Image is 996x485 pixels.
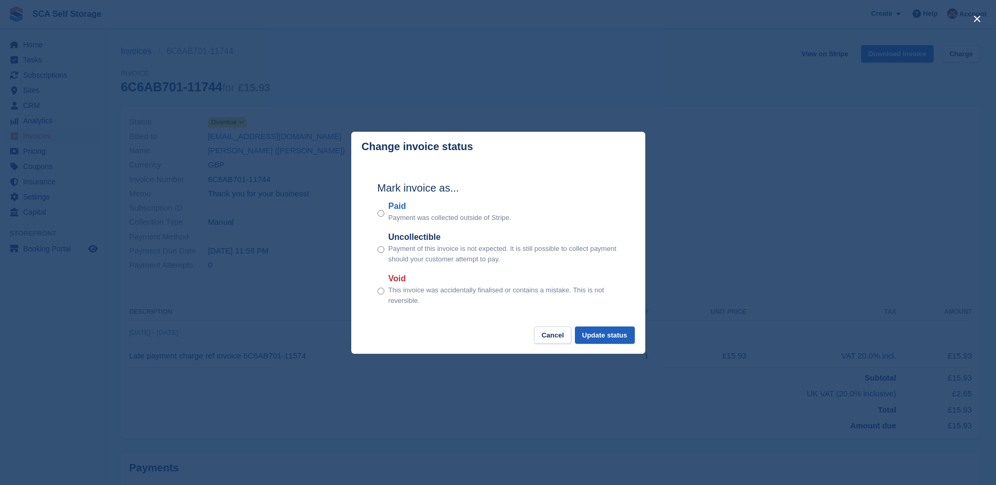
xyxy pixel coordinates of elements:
[389,285,619,305] p: This invoice was accidentally finalised or contains a mistake. This is not reversible.
[389,272,619,285] label: Void
[969,10,985,27] button: close
[389,244,619,264] p: Payment of this invoice is not expected. It is still possible to collect payment should your cust...
[378,180,619,196] h2: Mark invoice as...
[362,141,473,153] p: Change invoice status
[389,231,619,244] label: Uncollectible
[534,326,571,344] button: Cancel
[389,213,511,223] p: Payment was collected outside of Stripe.
[389,200,511,213] label: Paid
[575,326,635,344] button: Update status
